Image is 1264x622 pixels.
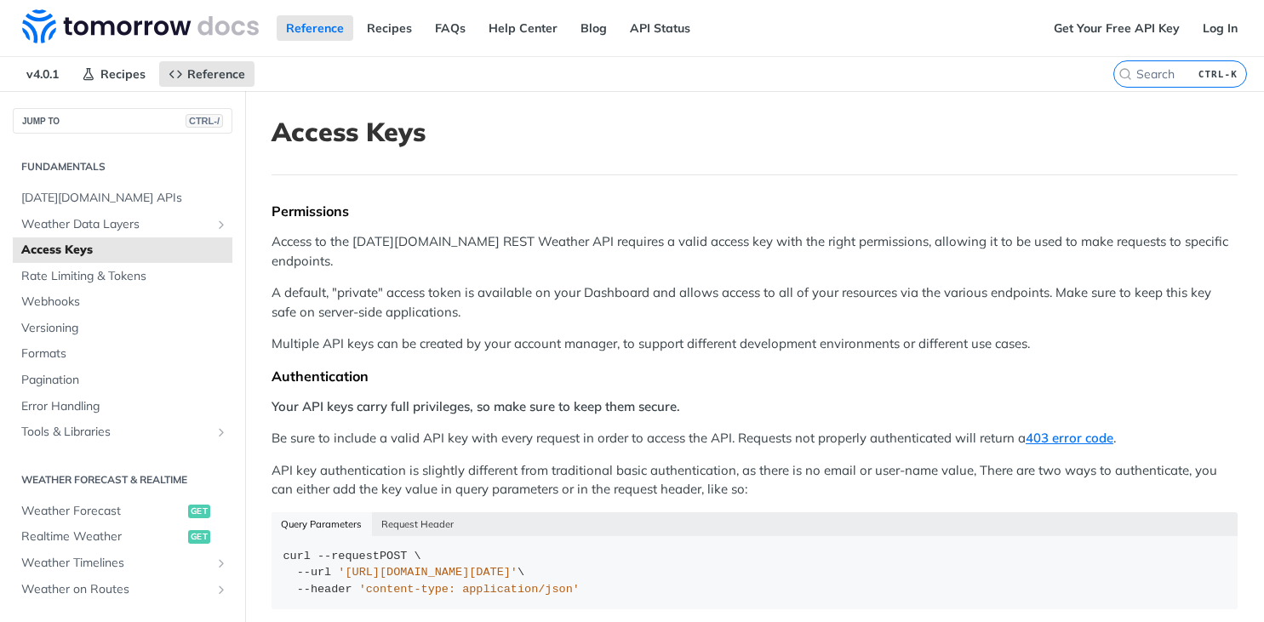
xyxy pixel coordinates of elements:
div: POST \ \ [283,548,1227,598]
span: Tools & Libraries [21,424,210,441]
span: --header [297,583,352,596]
p: A default, "private" access token is available on your Dashboard and allows access to all of your... [272,283,1238,322]
a: Log In [1193,15,1247,41]
span: Error Handling [21,398,228,415]
a: Realtime Weatherget [13,524,232,550]
p: Multiple API keys can be created by your account manager, to support different development enviro... [272,334,1238,354]
span: --request [317,550,380,562]
a: Tools & LibrariesShow subpages for Tools & Libraries [13,419,232,445]
p: Be sure to include a valid API key with every request in order to access the API. Requests not pr... [272,429,1238,448]
h2: Weather Forecast & realtime [13,472,232,488]
span: Realtime Weather [21,528,184,545]
button: Show subpages for Weather Data Layers [214,218,228,231]
span: Weather Data Layers [21,216,210,233]
img: Tomorrow.io Weather API Docs [22,9,259,43]
p: API key authentication is slightly different from traditional basic authentication, as there is n... [272,461,1238,499]
a: [DATE][DOMAIN_NAME] APIs [13,185,232,211]
a: Reference [277,15,353,41]
a: Weather Data LayersShow subpages for Weather Data Layers [13,212,232,237]
span: CTRL-/ [186,114,223,128]
span: get [188,505,210,518]
a: Versioning [13,316,232,341]
a: Formats [13,341,232,367]
span: Versioning [21,320,228,337]
div: Authentication [272,368,1238,385]
a: Blog [571,15,616,41]
a: FAQs [426,15,475,41]
a: Get Your Free API Key [1044,15,1189,41]
span: Recipes [100,66,146,82]
span: Formats [21,345,228,362]
a: Help Center [479,15,567,41]
h2: Fundamentals [13,159,232,174]
a: Webhooks [13,289,232,315]
div: Permissions [272,203,1238,220]
a: Reference [159,61,255,87]
span: v4.0.1 [17,61,68,87]
span: Access Keys [21,242,228,259]
a: Weather TimelinesShow subpages for Weather Timelines [13,551,232,576]
a: Recipes [72,61,155,87]
span: get [188,530,210,544]
span: Pagination [21,372,228,389]
a: API Status [621,15,700,41]
a: Error Handling [13,394,232,419]
span: Weather Forecast [21,503,184,520]
svg: Search [1118,67,1132,81]
span: '[URL][DOMAIN_NAME][DATE]' [338,566,518,579]
button: JUMP TOCTRL-/ [13,108,232,134]
strong: Your API keys carry full privileges, so make sure to keep them secure. [272,398,680,414]
span: Weather on Routes [21,581,210,598]
button: Show subpages for Weather on Routes [214,583,228,596]
span: --url [297,566,332,579]
p: Access to the [DATE][DOMAIN_NAME] REST Weather API requires a valid access key with the right per... [272,232,1238,271]
button: Show subpages for Weather Timelines [214,556,228,570]
a: 403 error code [1026,430,1113,446]
a: Weather on RoutesShow subpages for Weather on Routes [13,577,232,602]
span: Webhooks [21,294,228,311]
button: Request Header [372,512,464,536]
span: Weather Timelines [21,555,210,572]
a: Weather Forecastget [13,499,232,524]
a: Rate Limiting & Tokens [13,264,232,289]
span: Reference [187,66,245,82]
kbd: CTRL-K [1194,66,1242,83]
a: Recipes [357,15,421,41]
span: Rate Limiting & Tokens [21,268,228,285]
button: Show subpages for Tools & Libraries [214,425,228,439]
h1: Access Keys [272,117,1238,147]
a: Pagination [13,368,232,393]
span: [DATE][DOMAIN_NAME] APIs [21,190,228,207]
span: 'content-type: application/json' [359,583,580,596]
a: Access Keys [13,237,232,263]
span: curl [283,550,311,562]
